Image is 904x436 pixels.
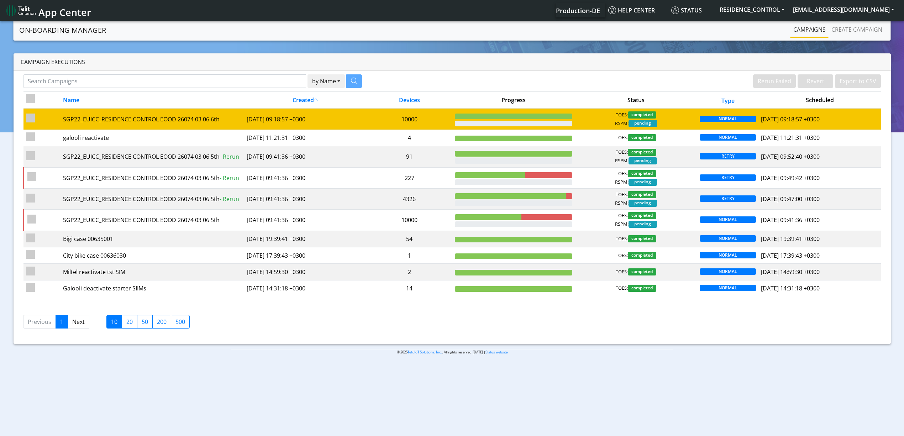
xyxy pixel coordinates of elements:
[367,231,452,247] td: 54
[220,174,239,182] span: - Rerun
[63,268,242,276] div: Miltel reactivate tst SIM
[629,179,657,186] span: pending
[761,284,820,292] span: [DATE] 14:31:18 +0300
[616,134,628,141] span: TOES:
[761,174,820,182] span: [DATE] 09:49:42 +0300
[244,247,367,264] td: [DATE] 17:39:43 +0300
[19,23,106,37] a: On-Boarding Manager
[605,3,668,17] a: Help center
[700,268,756,275] span: NORMAL
[367,146,452,167] td: 91
[628,149,656,156] span: completed
[244,280,367,296] td: [DATE] 14:31:18 +0300
[700,116,756,122] span: NORMAL
[137,315,153,329] label: 50
[628,252,656,259] span: completed
[789,3,898,16] button: [EMAIL_ADDRESS][DOMAIN_NAME]
[790,22,829,37] a: Campaigns
[629,221,657,228] span: pending
[798,74,833,88] button: Revert
[244,188,367,209] td: [DATE] 09:41:36 +0300
[63,174,242,182] div: SGP22_EUICC_RESIDENCE CONTROL EOOD 26074 03 06 5th
[367,247,452,264] td: 1
[616,252,628,259] span: TOES:
[761,235,820,243] span: [DATE] 19:39:41 +0300
[628,134,656,141] span: completed
[14,53,891,71] div: Campaign Executions
[367,280,452,296] td: 14
[244,264,367,280] td: [DATE] 14:59:30 +0300
[231,350,673,355] p: © 2025 . All rights reserved.[DATE] |
[628,191,656,198] span: completed
[608,6,655,14] span: Help center
[715,3,789,16] button: RESIDENCE_CONTROL
[671,6,702,14] span: Status
[628,212,656,219] span: completed
[616,285,628,292] span: TOES:
[244,108,367,130] td: [DATE] 09:18:57 +0300
[615,179,629,186] span: RSPM:
[6,5,36,16] img: logo-telit-cinterion-gw-new.png
[367,264,452,280] td: 2
[628,111,656,119] span: completed
[6,3,90,18] a: App Center
[628,235,656,242] span: completed
[700,195,756,202] span: RETRY
[700,235,756,242] span: NORMAL
[60,92,244,109] th: Name
[367,210,452,231] td: 10000
[171,315,190,329] label: 500
[63,235,242,243] div: Bigi case 00635001
[367,188,452,209] td: 4326
[628,268,656,275] span: completed
[63,152,242,161] div: SGP22_EUICC_RESIDENCE CONTROL EOOD 26074 03 06 5th
[761,268,820,276] span: [DATE] 14:59:30 +0300
[700,153,756,159] span: RETRY
[308,74,345,88] button: by Name
[220,153,239,161] span: - Rerun
[629,120,657,127] span: pending
[244,146,367,167] td: [DATE] 09:41:36 +0300
[700,285,756,291] span: NORMAL
[616,111,628,119] span: TOES:
[616,268,628,275] span: TOES:
[615,221,629,228] span: RSPM:
[615,200,629,207] span: RSPM:
[452,92,575,109] th: Progress
[700,216,756,223] span: NORMAL
[629,200,657,207] span: pending
[68,315,89,329] a: Next
[556,6,600,15] span: Production-DE
[244,167,367,188] td: [DATE] 09:41:36 +0300
[616,170,628,177] span: TOES:
[700,174,756,181] span: RETRY
[616,235,628,242] span: TOES:
[244,130,367,146] td: [DATE] 11:21:31 +0300
[761,153,820,161] span: [DATE] 09:52:40 +0300
[700,134,756,141] span: NORMAL
[23,74,306,88] input: Search Campaigns
[244,210,367,231] td: [DATE] 09:41:36 +0300
[56,315,68,329] a: 1
[761,134,820,142] span: [DATE] 11:21:31 +0300
[628,285,656,292] span: completed
[615,120,629,127] span: RSPM:
[697,92,758,109] th: Type
[629,157,657,164] span: pending
[758,92,881,109] th: Scheduled
[616,149,628,156] span: TOES:
[367,167,452,188] td: 227
[671,6,679,14] img: status.svg
[63,115,242,124] div: SGP22_EUICC_RESIDENCE CONTROL EOOD 26074 03 06 6th
[38,6,91,19] span: App Center
[244,231,367,247] td: [DATE] 19:39:41 +0300
[668,3,715,17] a: Status
[616,212,628,219] span: TOES:
[63,251,242,260] div: City bike case 00636030
[367,130,452,146] td: 4
[615,157,629,164] span: RSPM:
[408,350,442,354] a: Telit IoT Solutions, Inc.
[616,191,628,198] span: TOES:
[761,195,820,203] span: [DATE] 09:47:00 +0300
[106,315,122,329] label: 10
